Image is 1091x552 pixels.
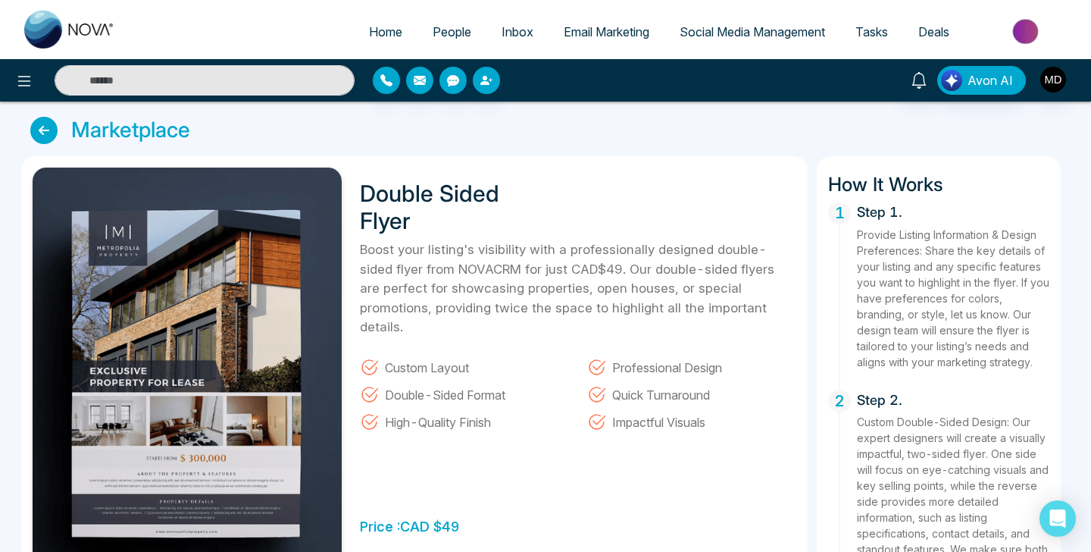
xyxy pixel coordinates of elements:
[369,24,402,39] span: Home
[903,17,964,46] a: Deals
[937,66,1026,95] button: Avon AI
[1039,500,1076,537] div: Open Intercom Messenger
[433,24,471,39] span: People
[385,357,469,377] span: Custom Layout
[828,202,851,224] span: 1
[354,17,417,46] a: Home
[828,390,851,412] span: 2
[564,24,649,39] span: Email Marketing
[417,17,486,46] a: People
[360,180,549,234] h1: Double Sided Flyer
[486,17,549,46] a: Inbox
[857,390,1049,409] h5: Step 2.
[680,24,825,39] span: Social Media Management
[1040,67,1066,93] img: User Avatar
[24,11,115,49] img: Nova CRM Logo
[941,70,962,91] img: Lead Flow
[612,357,722,377] span: Professional Design
[828,168,1049,196] h3: How It Works
[840,17,903,46] a: Tasks
[972,14,1082,49] img: Market-place.gif
[502,24,533,39] span: Inbox
[385,384,505,404] span: Double-Sided Format
[71,118,190,143] h3: Marketplace
[664,17,840,46] a: Social Media Management
[549,17,664,46] a: Email Marketing
[857,202,1049,221] h5: Step 1.
[385,412,491,431] span: High-Quality Finish
[612,384,710,404] span: Quick Turnaround
[612,412,705,431] span: Impactful Visuals
[855,24,888,39] span: Tasks
[857,227,1049,370] p: Provide Listing Information & Design Preferences: Share the key details of your listing and any s...
[360,505,459,541] div: Price : CAD $ 49
[918,24,949,39] span: Deals
[968,71,1013,89] span: Avon AI
[360,240,796,337] p: Boost your listing's visibility with a professionally designed double-sided flyer from NOVACRM fo...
